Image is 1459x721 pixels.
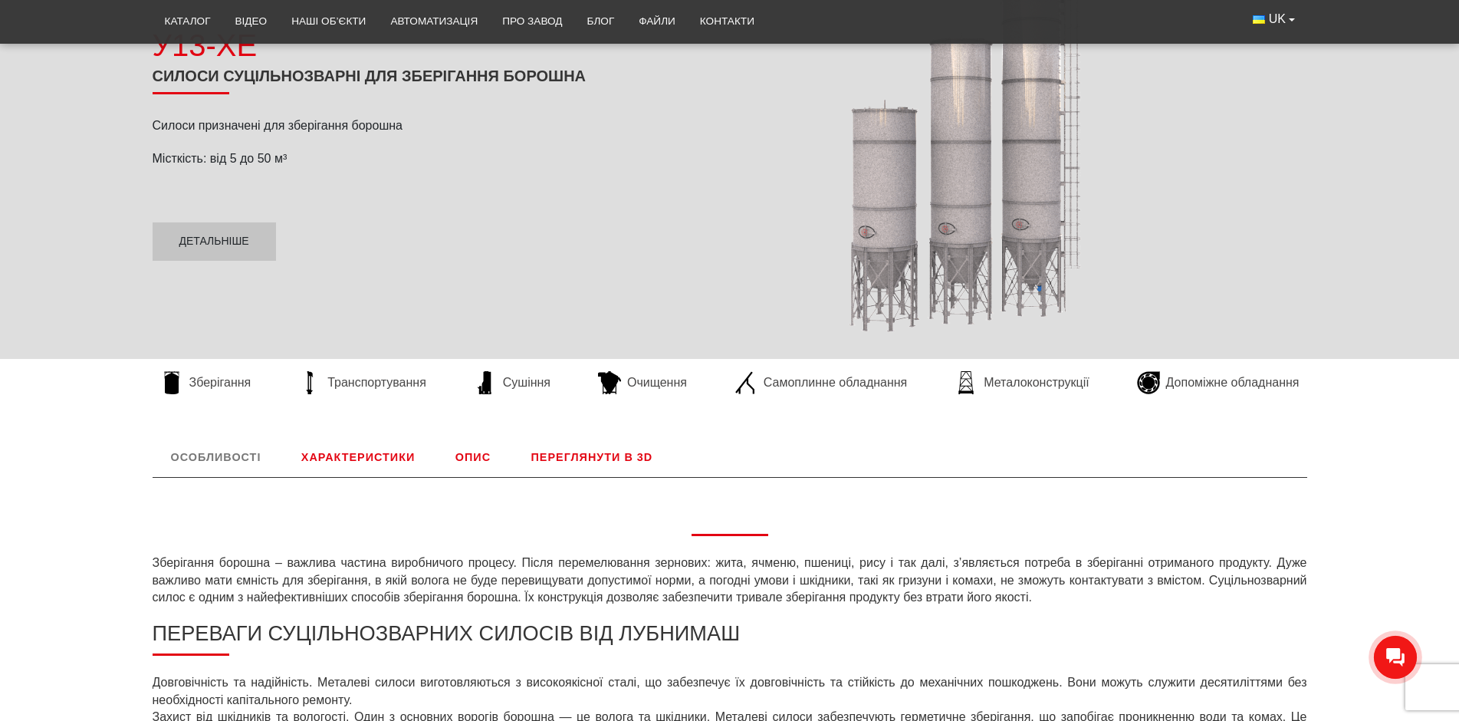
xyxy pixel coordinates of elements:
img: Українська [1253,15,1265,24]
span: Очищення [627,374,687,391]
p: Місткість: від 5 до 50 м³ [153,150,620,167]
span: Металоконструкції [984,374,1089,391]
span: Зберігання [189,374,251,391]
p: Зберігання борошна – важлива частина виробничого процесу. Після перемелювання зернових: жита, ячм... [153,555,1307,606]
a: Автоматизація [378,5,490,38]
span: Допоміжне обладнання [1166,374,1300,391]
span: Самоплинне обладнання [764,374,907,391]
a: Очищення [590,371,695,394]
span: Транспортування [327,374,426,391]
a: Відео [223,5,280,38]
h1: Силоси суцільнозварні для зберігання борошна [153,67,620,94]
a: Наші об’єкти [279,5,378,38]
a: Про завод [490,5,574,38]
button: UK [1240,5,1306,34]
a: Блог [574,5,626,38]
a: Переглянути в 3D [513,437,672,477]
div: У13-ХЕ [153,24,620,67]
a: Металоконструкції [947,371,1096,394]
a: Самоплинне обладнання [727,371,915,394]
a: Характеристики [283,437,433,477]
a: Файли [626,5,688,38]
a: Опис [437,437,509,477]
span: Сушіння [503,374,550,391]
a: Каталог [153,5,223,38]
a: Детальніше [153,222,276,261]
span: UK [1269,11,1286,28]
a: Транспортування [291,371,434,394]
a: Особливості [153,437,280,477]
a: Допоміжне обладнання [1129,371,1307,394]
h2: Переваги суцільнозварних силосів від Лубнимаш [153,621,1307,656]
a: Контакти [688,5,767,38]
a: Зберігання [153,371,259,394]
p: Силоси призначені для зберігання борошна [153,117,620,134]
a: Сушіння [466,371,558,394]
